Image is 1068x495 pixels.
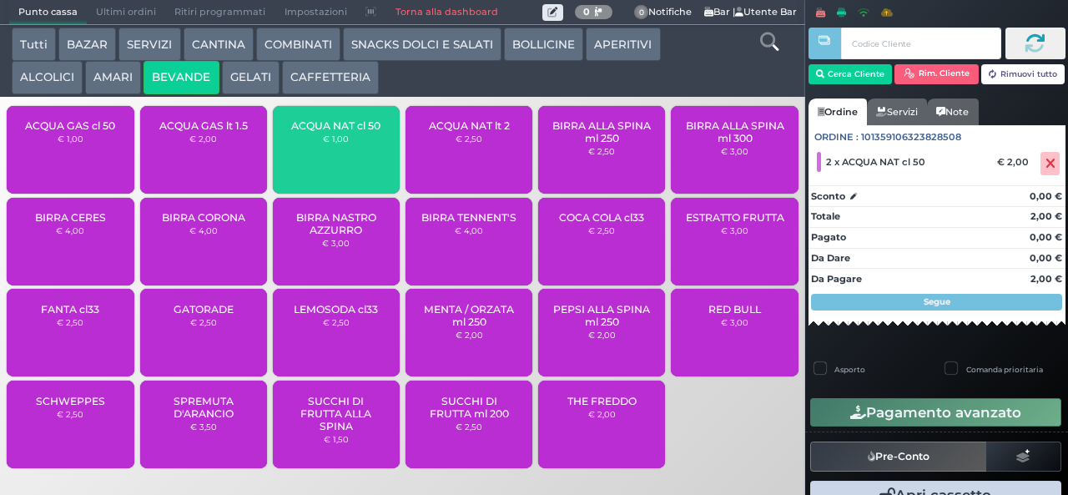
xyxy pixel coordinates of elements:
[894,64,979,84] button: Rim. Cliente
[861,130,961,144] span: 101359106323828508
[287,395,386,432] span: SUCCHI DI FRUTTA ALLA SPINA
[282,61,379,94] button: CAFFETTERIA
[811,273,862,285] strong: Da Pagare
[144,61,219,94] button: BEVANDE
[867,98,927,125] a: Servizi
[1030,252,1062,264] strong: 0,00 €
[222,61,280,94] button: GELATI
[294,303,378,316] span: LEMOSODA cl33
[924,296,950,307] strong: Segue
[1030,210,1062,222] strong: 2,00 €
[456,330,483,340] small: € 2,00
[1030,190,1062,202] strong: 0,00 €
[58,134,83,144] small: € 1,00
[275,1,356,24] span: Impostazioni
[420,395,519,420] span: SUCCHI DI FRUTTA ml 200
[162,211,245,224] span: BIRRA CORONA
[429,119,510,132] span: ACQUA NAT lt 2
[322,238,350,248] small: € 3,00
[184,28,254,61] button: CANTINA
[9,1,87,24] span: Punto cassa
[456,134,482,144] small: € 2,50
[1030,231,1062,243] strong: 0,00 €
[1030,273,1062,285] strong: 2,00 €
[834,364,865,375] label: Asporto
[685,119,784,144] span: BIRRA ALLA SPINA ml 300
[58,28,116,61] button: BAZAR
[826,156,925,168] span: 2 x ACQUA NAT cl 50
[385,1,506,24] a: Torna alla dashboard
[323,134,349,144] small: € 1,00
[810,398,1061,427] button: Pagamento avanzato
[814,130,859,144] span: Ordine :
[57,409,83,419] small: € 2,50
[455,225,483,235] small: € 4,00
[559,211,644,224] span: COCA COLA cl33
[291,119,380,132] span: ACQUA NAT cl 50
[721,146,748,156] small: € 3,00
[25,119,115,132] span: ACQUA GAS cl 50
[721,317,748,327] small: € 3,00
[588,146,615,156] small: € 2,50
[588,225,615,235] small: € 2,50
[927,98,978,125] a: Note
[809,64,893,84] button: Cerca Cliente
[583,6,590,18] b: 0
[57,317,83,327] small: € 2,50
[634,5,649,20] span: 0
[586,28,660,61] button: APERITIVI
[811,231,846,243] strong: Pagato
[841,28,1000,59] input: Codice Cliente
[324,434,349,444] small: € 1,50
[567,395,637,407] span: THE FREDDO
[41,303,99,316] span: FANTA cl33
[35,211,106,224] span: BIRRA CERES
[118,28,180,61] button: SERVIZI
[12,28,56,61] button: Tutti
[811,252,850,264] strong: Da Dare
[708,303,761,316] span: RED BULL
[287,211,386,236] span: BIRRA NASTRO AZZURRO
[85,61,141,94] button: AMARI
[811,189,845,204] strong: Sconto
[165,1,275,24] span: Ritiri programmati
[190,317,217,327] small: € 2,50
[456,422,482,432] small: € 2,50
[420,303,519,328] span: MENTA / ORZATA ml 250
[421,211,516,224] span: BIRRA TENNENT'S
[966,364,1043,375] label: Comanda prioritaria
[995,156,1037,168] div: € 2,00
[189,225,218,235] small: € 4,00
[189,134,217,144] small: € 2,00
[504,28,583,61] button: BOLLICINE
[154,395,253,420] span: SPREMUTA D'ARANCIO
[190,422,217,432] small: € 3,50
[256,28,340,61] button: COMBINATI
[721,225,748,235] small: € 3,00
[36,395,105,407] span: SCHWEPPES
[810,442,987,472] button: Pre-Conto
[588,409,616,419] small: € 2,00
[981,64,1065,84] button: Rimuovi tutto
[552,119,652,144] span: BIRRA ALLA SPINA ml 250
[56,225,84,235] small: € 4,00
[174,303,234,316] span: GATORADE
[686,211,784,224] span: ESTRATTO FRUTTA
[588,330,616,340] small: € 2,00
[809,98,867,125] a: Ordine
[12,61,83,94] button: ALCOLICI
[159,119,248,132] span: ACQUA GAS lt 1.5
[552,303,652,328] span: PEPSI ALLA SPINA ml 250
[811,210,840,222] strong: Totale
[343,28,501,61] button: SNACKS DOLCI E SALATI
[87,1,165,24] span: Ultimi ordini
[323,317,350,327] small: € 2,50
